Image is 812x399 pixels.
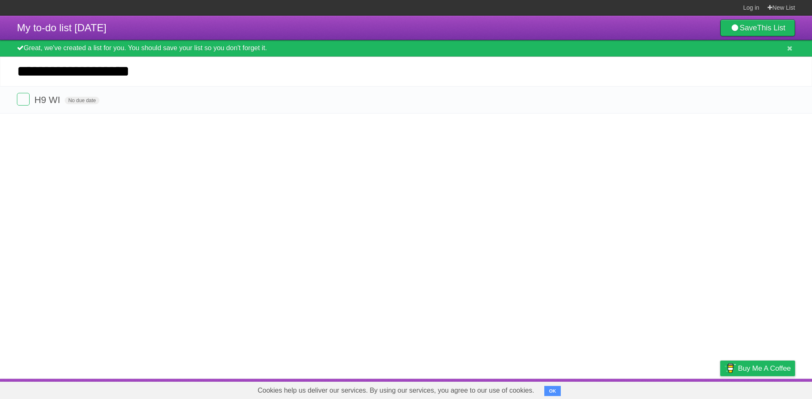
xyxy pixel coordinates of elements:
label: Done [17,93,30,106]
a: SaveThis List [720,19,795,36]
span: H9 WI [34,95,62,105]
span: No due date [65,97,99,104]
b: This List [757,24,785,32]
button: OK [544,386,561,396]
a: Suggest a feature [742,381,795,397]
a: About [608,381,625,397]
span: My to-do list [DATE] [17,22,107,33]
img: Buy me a coffee [724,361,736,375]
span: Buy me a coffee [738,361,791,376]
a: Terms [680,381,699,397]
a: Privacy [709,381,731,397]
a: Buy me a coffee [720,361,795,376]
a: Developers [636,381,670,397]
span: Cookies help us deliver our services. By using our services, you agree to our use of cookies. [249,382,543,399]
